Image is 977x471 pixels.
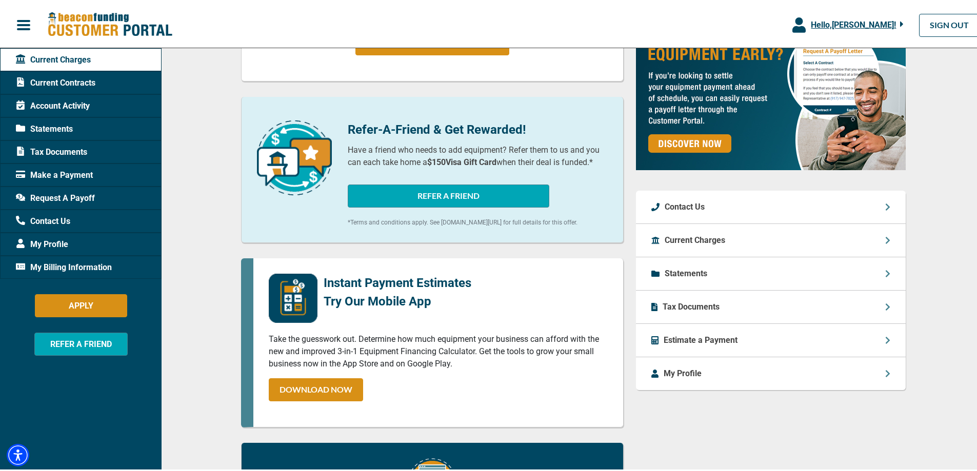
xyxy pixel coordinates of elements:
[16,121,73,133] span: Statements
[663,299,720,311] p: Tax Documents
[348,216,608,225] p: *Terms and conditions apply. See [DOMAIN_NAME][URL] for full details for this offer.
[664,365,702,378] p: My Profile
[16,259,112,272] span: My Billing Information
[269,376,363,399] a: DOWNLOAD NOW
[16,236,68,249] span: My Profile
[348,182,549,206] button: REFER A FRIEND
[7,442,29,464] div: Accessibility Menu
[16,190,95,202] span: Request A Payoff
[16,98,90,110] span: Account Activity
[665,232,725,244] p: Current Charges
[636,11,906,168] img: payoff-ad-px.jpg
[35,292,127,315] button: APPLY
[324,290,471,309] p: Try Our Mobile App
[664,332,737,344] p: Estimate a Payment
[348,142,608,167] p: Have a friend who needs to add equipment? Refer them to us and you can each take home a when thei...
[16,144,87,156] span: Tax Documents
[257,118,332,193] img: refer-a-friend-icon.png
[47,10,172,36] img: Beacon Funding Customer Portal Logo
[16,52,91,64] span: Current Charges
[348,118,608,137] p: Refer-A-Friend & Get Rewarded!
[665,265,707,278] p: Statements
[427,155,496,165] b: $150 Visa Gift Card
[16,75,95,87] span: Current Contracts
[34,331,128,354] button: REFER A FRIEND
[324,272,471,290] p: Instant Payment Estimates
[811,18,896,28] span: Hello, [PERSON_NAME] !
[269,272,317,321] img: mobile-app-logo.png
[16,213,70,226] span: Contact Us
[665,199,705,211] p: Contact Us
[269,331,608,368] p: Take the guesswork out. Determine how much equipment your business can afford with the new and im...
[16,167,93,179] span: Make a Payment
